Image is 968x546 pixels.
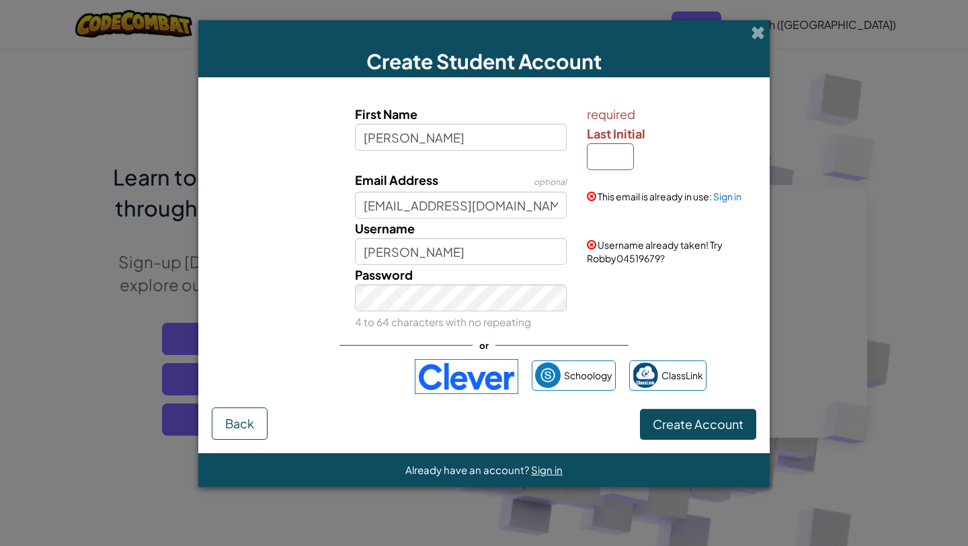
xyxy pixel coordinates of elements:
span: Password [355,267,413,282]
img: schoology.png [535,362,561,388]
iframe: Sign in with Google Button [255,362,408,391]
img: clever-logo-blue.png [415,359,518,394]
a: Sign in [713,190,741,202]
span: Create Account [653,416,743,432]
span: Username [355,221,415,236]
small: 4 to 64 characters with no repeating [355,315,531,328]
span: Email Address [355,172,438,188]
span: or [473,336,495,355]
span: ClassLink [661,366,703,385]
span: Schoology [564,366,612,385]
span: optional [534,177,567,187]
span: required [587,104,753,124]
span: Username already taken! Try Robby04519679? [587,239,723,264]
span: Last Initial [587,126,645,141]
span: Back [225,416,254,431]
button: Back [212,407,268,440]
a: Sign in [531,463,563,476]
span: Create Student Account [366,48,602,74]
img: classlink-logo-small.png [633,362,658,388]
span: First Name [355,106,417,122]
button: Create Account [640,409,756,440]
span: Already have an account? [405,463,531,476]
span: This email is already in use: [598,190,712,202]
